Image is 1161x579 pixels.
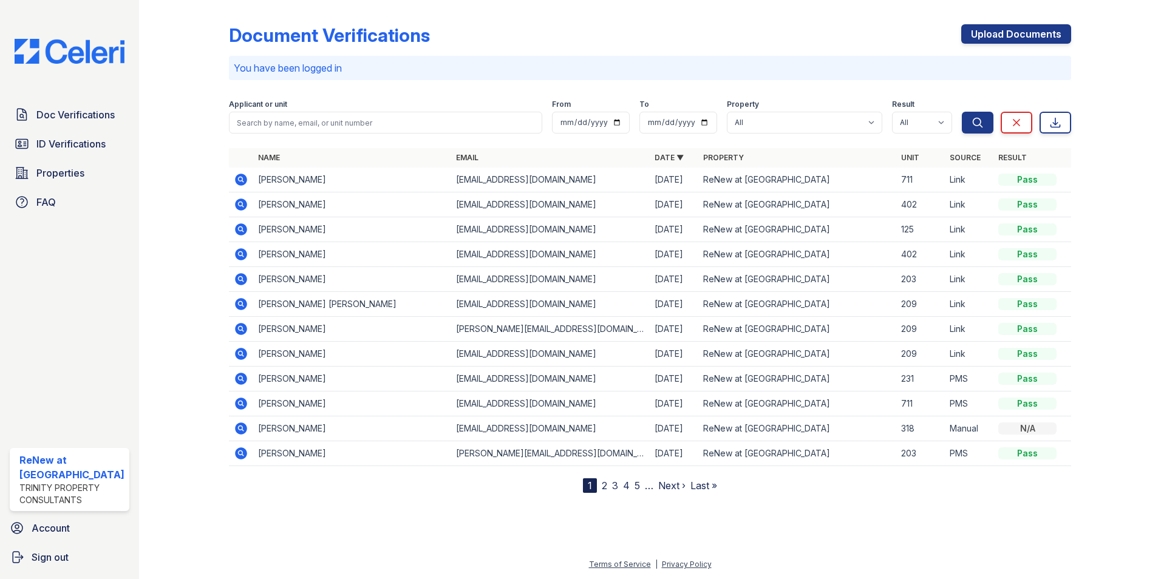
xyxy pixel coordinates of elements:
td: 209 [896,342,945,367]
div: ReNew at [GEOGRAPHIC_DATA] [19,453,124,482]
td: ReNew at [GEOGRAPHIC_DATA] [698,192,897,217]
a: ID Verifications [10,132,129,156]
td: [DATE] [650,192,698,217]
a: Property [703,153,744,162]
span: Properties [36,166,84,180]
td: [PERSON_NAME] [253,317,452,342]
td: PMS [945,391,993,416]
td: [PERSON_NAME] [253,367,452,391]
div: Pass [998,373,1057,385]
input: Search by name, email, or unit number [229,112,543,134]
td: Link [945,342,993,367]
a: Result [998,153,1027,162]
td: [PERSON_NAME] [253,168,452,192]
td: [DATE] [650,292,698,317]
div: | [655,560,658,569]
p: You have been logged in [234,61,1067,75]
td: [PERSON_NAME] [253,391,452,416]
div: Pass [998,298,1057,310]
td: Manual [945,416,993,441]
td: [DATE] [650,367,698,391]
td: 318 [896,416,945,441]
a: Date ▼ [655,153,684,162]
div: Pass [998,398,1057,410]
td: [EMAIL_ADDRESS][DOMAIN_NAME] [451,168,650,192]
td: [PERSON_NAME][EMAIL_ADDRESS][DOMAIN_NAME] [451,441,650,466]
td: [PERSON_NAME] [PERSON_NAME] [253,292,452,317]
label: Result [892,100,914,109]
td: Link [945,292,993,317]
td: [PERSON_NAME] [253,267,452,292]
span: Sign out [32,550,69,564]
td: 209 [896,292,945,317]
div: Pass [998,273,1057,285]
label: Applicant or unit [229,100,287,109]
td: ReNew at [GEOGRAPHIC_DATA] [698,292,897,317]
div: Document Verifications [229,24,430,46]
img: CE_Logo_Blue-a8612792a0a2168367f1c8372b55b34899dd931a85d93a1a3d3e32e68fde9ad4.png [5,39,134,64]
td: 203 [896,441,945,466]
td: ReNew at [GEOGRAPHIC_DATA] [698,342,897,367]
td: [PERSON_NAME][EMAIL_ADDRESS][DOMAIN_NAME] [451,317,650,342]
td: 209 [896,317,945,342]
td: [DATE] [650,441,698,466]
td: [PERSON_NAME] [253,242,452,267]
a: Sign out [5,545,134,569]
td: [EMAIL_ADDRESS][DOMAIN_NAME] [451,267,650,292]
td: 711 [896,391,945,416]
td: 402 [896,242,945,267]
td: PMS [945,367,993,391]
td: [EMAIL_ADDRESS][DOMAIN_NAME] [451,342,650,367]
td: [EMAIL_ADDRESS][DOMAIN_NAME] [451,416,650,441]
a: Source [950,153,981,162]
td: [DATE] [650,242,698,267]
td: 402 [896,192,945,217]
div: Pass [998,223,1057,235]
td: Link [945,168,993,192]
span: FAQ [36,195,56,209]
td: [PERSON_NAME] [253,192,452,217]
td: [DATE] [650,267,698,292]
td: [PERSON_NAME] [253,416,452,441]
a: Terms of Service [589,560,651,569]
a: 2 [602,479,607,492]
td: ReNew at [GEOGRAPHIC_DATA] [698,391,897,416]
td: 125 [896,217,945,242]
td: PMS [945,441,993,466]
div: Pass [998,198,1057,211]
label: From [552,100,571,109]
span: ID Verifications [36,137,106,151]
td: Link [945,192,993,217]
a: Unit [901,153,919,162]
div: 1 [583,478,597,493]
td: Link [945,267,993,292]
td: ReNew at [GEOGRAPHIC_DATA] [698,242,897,267]
td: ReNew at [GEOGRAPHIC_DATA] [698,441,897,466]
div: Trinity Property Consultants [19,482,124,506]
td: ReNew at [GEOGRAPHIC_DATA] [698,367,897,391]
td: 203 [896,267,945,292]
td: Link [945,217,993,242]
td: 711 [896,168,945,192]
td: [EMAIL_ADDRESS][DOMAIN_NAME] [451,367,650,391]
td: [DATE] [650,416,698,441]
td: [EMAIL_ADDRESS][DOMAIN_NAME] [451,292,650,317]
span: Account [32,521,70,535]
td: [EMAIL_ADDRESS][DOMAIN_NAME] [451,217,650,242]
td: [DATE] [650,168,698,192]
a: Name [258,153,280,162]
td: [PERSON_NAME] [253,342,452,367]
div: Pass [998,248,1057,260]
a: 4 [623,479,630,492]
a: 3 [612,479,618,492]
a: FAQ [10,190,129,214]
td: 231 [896,367,945,391]
div: Pass [998,323,1057,335]
a: Doc Verifications [10,103,129,127]
a: Next › [658,479,686,492]
div: Pass [998,348,1057,360]
td: [EMAIL_ADDRESS][DOMAIN_NAME] [451,192,650,217]
a: 5 [635,479,640,492]
td: [EMAIL_ADDRESS][DOMAIN_NAME] [451,391,650,416]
